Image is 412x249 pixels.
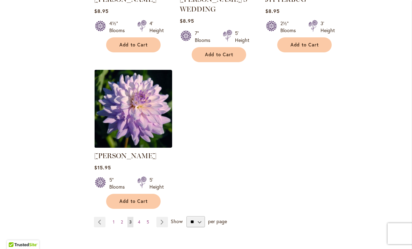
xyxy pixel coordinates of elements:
[121,219,123,225] span: 2
[235,30,249,44] div: 5' Height
[171,218,183,225] span: Show
[5,224,25,244] iframe: Launch Accessibility Center
[109,176,129,190] div: 5" Blooms
[113,219,115,225] span: 1
[94,152,156,160] a: [PERSON_NAME]
[280,20,300,34] div: 2½" Blooms
[138,219,140,225] span: 4
[119,42,148,48] span: Add to Cart
[149,20,164,34] div: 4' Height
[208,218,227,225] span: per page
[111,217,116,227] a: 1
[119,198,148,204] span: Add to Cart
[94,142,172,149] a: JORDAN NICOLE
[109,20,129,34] div: 4½" Blooms
[106,37,161,52] button: Add to Cart
[265,8,280,14] span: $8.95
[119,217,125,227] a: 2
[94,70,172,148] img: JORDAN NICOLE
[192,47,246,62] button: Add to Cart
[290,42,319,48] span: Add to Cart
[149,176,164,190] div: 5' Height
[180,17,194,24] span: $8.95
[195,30,214,44] div: 7" Blooms
[205,52,234,58] span: Add to Cart
[136,217,142,227] a: 4
[94,8,109,14] span: $8.95
[277,37,332,52] button: Add to Cart
[106,194,161,209] button: Add to Cart
[145,217,151,227] a: 5
[321,20,335,34] div: 3' Height
[147,219,149,225] span: 5
[94,164,111,171] span: $15.95
[129,219,132,225] span: 3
